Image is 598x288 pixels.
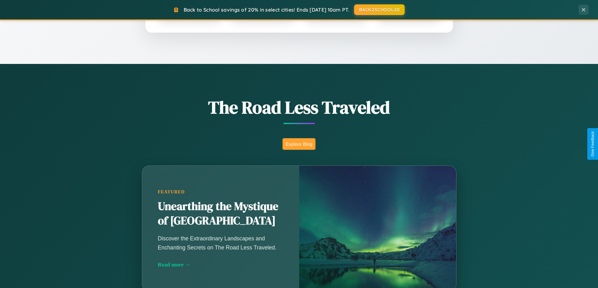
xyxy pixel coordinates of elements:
[158,199,283,228] h2: Unearthing the Mystique of [GEOGRAPHIC_DATA]
[184,7,349,13] span: Back to School savings of 20% in select cities! Ends [DATE] 10am PT.
[111,95,488,119] h1: The Road Less Traveled
[590,131,595,157] div: Give Feedback
[158,234,283,252] p: Discover the Extraordinary Landscapes and Enchanting Secrets on The Road Less Traveled.
[158,261,283,268] div: Read more →
[354,4,405,15] button: BACK2SCHOOL20
[158,189,283,195] div: Featured
[283,138,315,150] button: Explore Blog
